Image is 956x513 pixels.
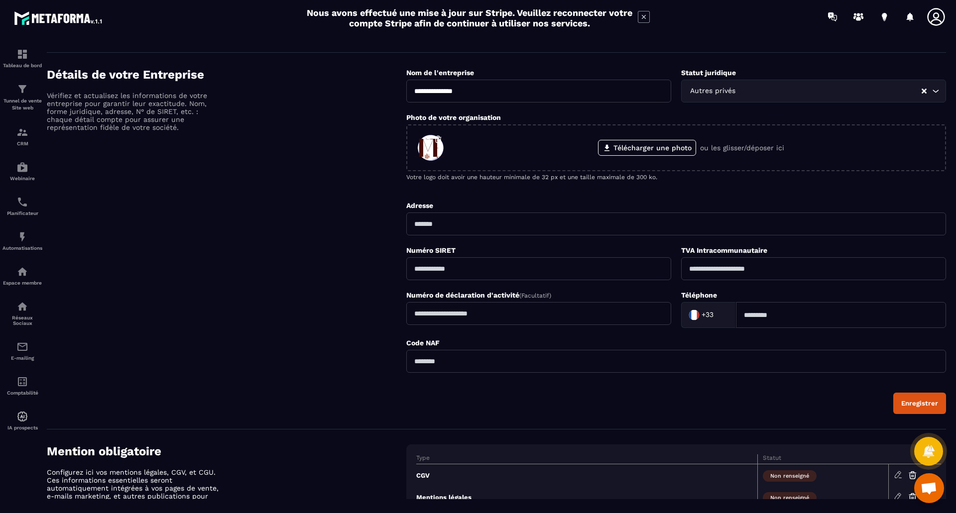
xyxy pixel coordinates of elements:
[16,48,28,60] img: formation
[763,470,817,482] span: Non renseigné
[2,119,42,154] a: formationformationCRM
[519,292,551,299] span: (Facultatif)
[2,223,42,258] a: automationsautomationsAutomatisations
[681,69,736,77] label: Statut juridique
[2,355,42,361] p: E-mailing
[2,390,42,396] p: Comptabilité
[16,266,28,278] img: automations
[416,464,757,487] td: CGV
[406,69,474,77] label: Nom de l'entreprise
[914,473,944,503] div: Ouvrir le chat
[406,291,551,299] label: Numéro de déclaration d'activité
[16,83,28,95] img: formation
[757,454,888,464] th: Statut
[416,486,757,508] td: Mentions légales
[681,291,717,299] label: Téléphone
[16,196,28,208] img: scheduler
[702,310,714,320] span: +33
[2,315,42,326] p: Réseaux Sociaux
[2,258,42,293] a: automationsautomationsEspace membre
[2,210,42,216] p: Planificateur
[16,410,28,422] img: automations
[16,301,28,312] img: social-network
[16,231,28,243] img: automations
[598,140,696,156] label: Télécharger une photo
[2,141,42,146] p: CRM
[16,161,28,173] img: automations
[2,245,42,251] p: Automatisations
[2,176,42,181] p: Webinaire
[681,80,946,103] div: Search for option
[16,341,28,353] img: email
[716,308,725,322] input: Search for option
[16,126,28,138] img: formation
[47,92,221,131] p: Vérifiez et actualisez les informations de votre entreprise pour garantir leur exactitude. Nom, f...
[763,492,817,504] span: Non renseigné
[406,339,440,347] label: Code NAF
[2,368,42,403] a: accountantaccountantComptabilité
[406,202,433,209] label: Adresse
[681,302,736,328] div: Search for option
[2,98,42,111] p: Tunnel de vente Site web
[47,68,406,82] h4: Détails de votre Entreprise
[737,86,921,97] input: Search for option
[688,86,737,97] span: Autres privés
[14,9,104,27] img: logo
[2,293,42,333] a: social-networksocial-networkRéseaux Sociaux
[2,280,42,286] p: Espace membre
[684,305,704,325] img: Country Flag
[406,113,501,121] label: Photo de votre organisation
[2,76,42,119] a: formationformationTunnel de vente Site web
[2,333,42,368] a: emailemailE-mailing
[47,444,406,458] h4: Mention obligatoire
[901,400,938,407] div: Enregistrer
[2,425,42,430] p: IA prospects
[2,189,42,223] a: schedulerschedulerPlanificateur
[416,454,757,464] th: Type
[406,246,456,254] label: Numéro SIRET
[2,63,42,68] p: Tableau de bord
[406,174,946,181] p: Votre logo doit avoir une hauteur minimale de 32 px et une taille maximale de 300 ko.
[2,41,42,76] a: formationformationTableau de bord
[681,246,767,254] label: TVA Intracommunautaire
[893,393,946,414] button: Enregistrer
[700,144,784,152] p: ou les glisser/déposer ici
[47,468,221,508] p: Configurez ici vos mentions légales, CGV, et CGU. Ces informations essentielles seront automatiqu...
[16,376,28,388] img: accountant
[2,154,42,189] a: automationsautomationsWebinaire
[922,88,927,95] button: Clear Selected
[306,7,633,28] h2: Nous avons effectué une mise à jour sur Stripe. Veuillez reconnecter votre compte Stripe afin de ...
